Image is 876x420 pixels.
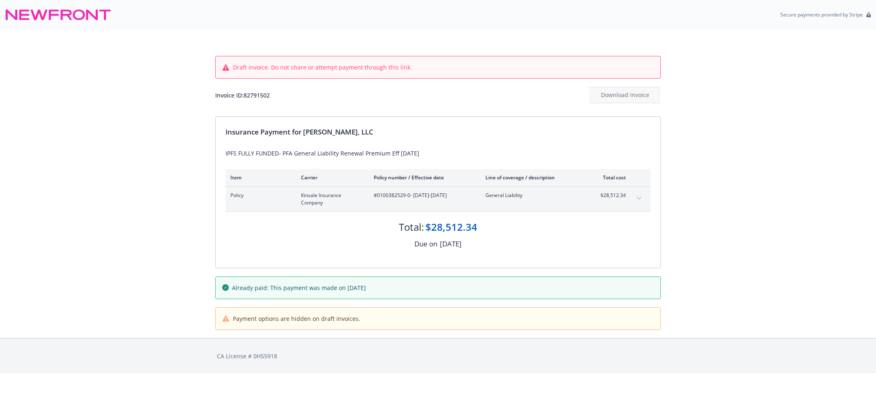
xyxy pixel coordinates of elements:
[232,283,366,292] span: Already paid: This payment was made on [DATE]
[374,174,472,181] div: Policy number / Effective date
[225,127,651,137] div: Insurance Payment for [PERSON_NAME], LLC
[225,187,651,211] div: PolicyKinsale Insurance Company#0100382529-0- [DATE]-[DATE]General Liability$28,512.34expand content
[595,174,626,181] div: Total cost
[374,192,472,199] span: #0100382529-0 - [DATE]-[DATE]
[589,87,661,103] div: Download Invoice
[632,192,646,205] button: expand content
[485,192,582,199] span: General Liability
[301,192,361,207] span: Kinsale Insurance Company
[217,352,659,360] div: CA License # 0H55918
[215,91,270,100] div: Invoice ID: 82791502
[595,192,626,199] span: $28,512.34
[230,192,288,199] span: Policy
[230,174,288,181] div: Item
[425,220,477,234] div: $28,512.34
[399,220,424,234] div: Total:
[440,239,462,249] div: [DATE]
[233,63,412,72] span: Draft invoice. Do not share or attempt payment through this link.
[780,11,863,18] p: Secure payments provided by Stripe
[225,149,651,158] div: IPFS FULLY FUNDED- PFA General Liability Renewal Premium Eff [DATE]
[233,314,360,323] span: Payment options are hidden on draft invoices.
[485,174,582,181] div: Line of coverage / description
[414,239,437,249] div: Due on
[301,174,361,181] div: Carrier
